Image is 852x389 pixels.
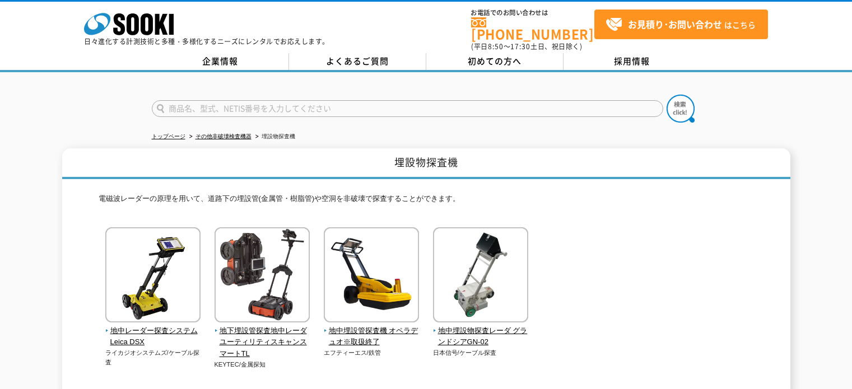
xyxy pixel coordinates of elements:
li: 埋設物探査機 [253,131,295,143]
img: btn_search.png [667,95,695,123]
p: 日本信号/ケーブル探査 [433,348,529,358]
p: KEYTEC/金属探知 [215,360,310,369]
span: (平日 ～ 土日、祝日除く) [471,41,582,51]
img: 地下埋設管探査地中レーダ ユーティリティスキャンスマートTL [215,227,310,325]
span: 17:30 [510,41,530,51]
a: 地下埋設管探査地中レーダ ユーティリティスキャンスマートTL [215,315,310,360]
img: 地中レーダー探査システム Leica DSX [105,227,201,325]
a: その他非破壊検査機器 [195,133,252,139]
span: 地中埋設管探査機 オペラデュオ※取扱終了 [324,325,420,349]
span: 地中レーダー探査システム Leica DSX [105,325,201,349]
p: ライカジオシステムズ/ケーブル探査 [105,348,201,367]
span: お電話でのお問い合わせは [471,10,594,16]
a: お見積り･お問い合わせはこちら [594,10,768,39]
span: はこちら [606,16,756,33]
a: 採用情報 [564,53,701,70]
p: エフティーエス/鉄管 [324,348,420,358]
a: 地中レーダー探査システム Leica DSX [105,315,201,348]
a: 企業情報 [152,53,289,70]
span: 8:50 [488,41,504,51]
a: よくあるご質問 [289,53,426,70]
input: 商品名、型式、NETIS番号を入力してください [152,100,663,117]
p: 電磁波レーダーの原理を用いて、道路下の埋設管(金属管・樹脂管)や空洞を非破壊で探査することができます。 [99,193,754,210]
a: 地中埋設物探査レーダ グランドシアGN-02 [433,315,529,348]
strong: お見積り･お問い合わせ [628,17,722,31]
img: 地中埋設物探査レーダ グランドシアGN-02 [433,227,528,325]
span: 初めての方へ [468,55,522,67]
a: 地中埋設管探査機 オペラデュオ※取扱終了 [324,315,420,348]
img: 地中埋設管探査機 オペラデュオ※取扱終了 [324,227,419,325]
span: 地下埋設管探査地中レーダ ユーティリティスキャンスマートTL [215,325,310,360]
a: [PHONE_NUMBER] [471,17,594,40]
a: トップページ [152,133,185,139]
a: 初めての方へ [426,53,564,70]
h1: 埋設物探査機 [62,148,790,179]
span: 地中埋設物探査レーダ グランドシアGN-02 [433,325,529,349]
p: 日々進化する計測技術と多種・多様化するニーズにレンタルでお応えします。 [84,38,329,45]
